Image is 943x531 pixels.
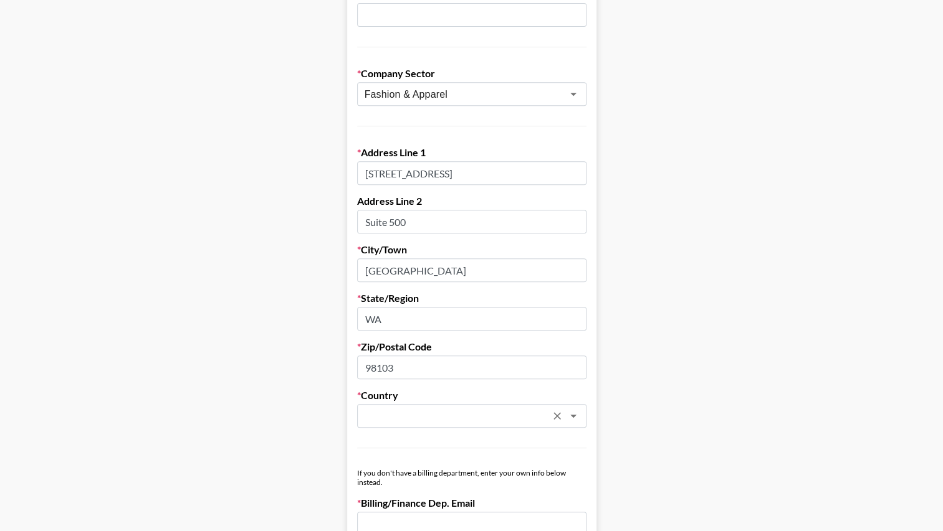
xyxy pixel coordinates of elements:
[357,497,586,509] label: Billing/Finance Dep. Email
[357,243,586,256] label: City/Town
[357,292,586,304] label: State/Region
[357,195,586,207] label: Address Line 2
[548,407,566,425] button: Clear
[357,146,586,159] label: Address Line 1
[568,359,583,374] keeper-lock: Open Keeper Popup
[529,408,544,423] keeper-lock: Open Keeper Popup
[357,468,586,487] div: If you don't have a billing department, enter your own info below instead.
[357,67,586,80] label: Company Sector
[565,85,582,103] button: Open
[357,341,586,353] label: Zip/Postal Code
[357,389,586,402] label: Country
[565,407,582,425] button: Open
